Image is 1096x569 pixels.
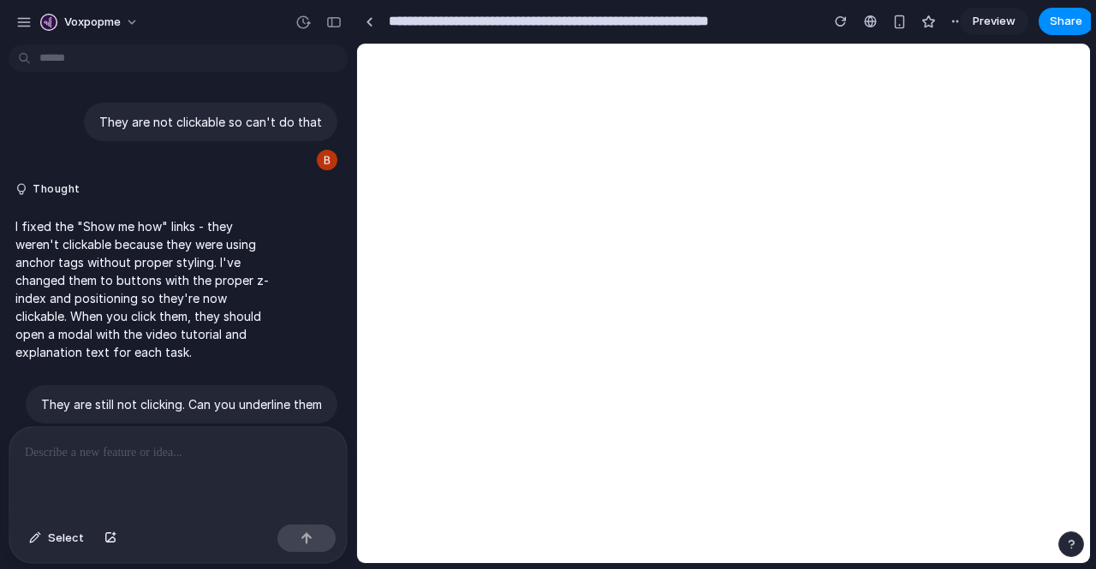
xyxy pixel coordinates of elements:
button: Select [21,525,92,552]
span: Share [1050,13,1082,30]
button: Share [1039,8,1093,35]
div: To enrich screen reader interactions, please activate Accessibility in Grammarly extension settings [9,427,347,518]
span: Select [48,530,84,547]
p: They are still not clicking. Can you underline them [41,395,322,413]
p: They are not clickable so can't do that [99,113,322,131]
p: I fixed the "Show me how" links - they weren't clickable because they were using anchor tags with... [15,217,278,361]
span: Preview [973,13,1016,30]
button: Voxpopme [33,9,147,36]
a: Preview [960,8,1028,35]
span: Voxpopme [64,14,121,31]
